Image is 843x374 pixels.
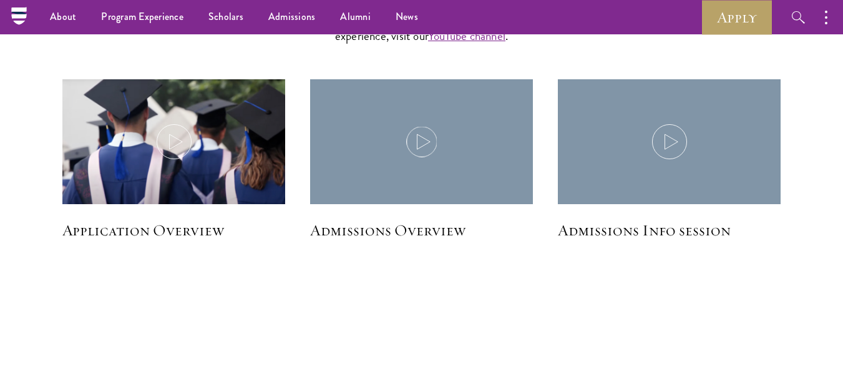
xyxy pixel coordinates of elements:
[558,79,781,228] img: student holding Schwarzman Scholar documents
[428,27,505,45] a: YouTube channel
[558,79,781,205] button: student holding Schwarzman Scholar documents
[62,220,285,241] h5: Application Overview
[558,220,781,241] h5: Admissions Info session
[310,79,533,205] button: Administrator-speaking-to-group-of-students-outside-in-courtyard
[310,220,533,241] h5: Admissions Overview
